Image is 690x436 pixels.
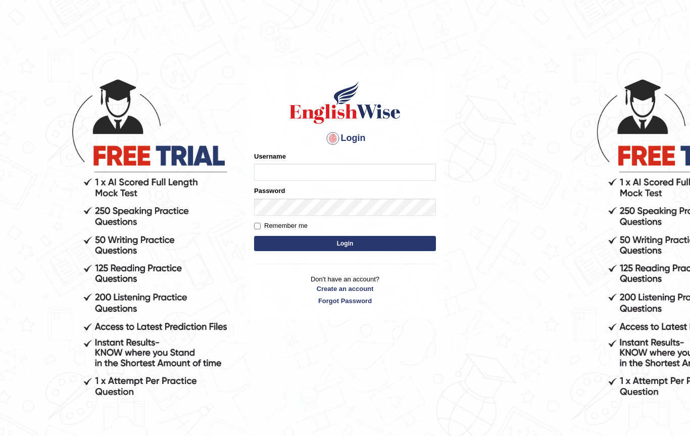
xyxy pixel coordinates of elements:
[254,236,436,251] button: Login
[254,284,436,294] a: Create an account
[254,296,436,306] a: Forgot Password
[254,186,285,196] label: Password
[254,130,436,147] h4: Login
[254,274,436,306] p: Don't have an account?
[287,80,403,125] img: Logo of English Wise sign in for intelligent practice with AI
[254,152,286,161] label: Username
[254,221,308,231] label: Remember me
[254,223,261,229] input: Remember me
